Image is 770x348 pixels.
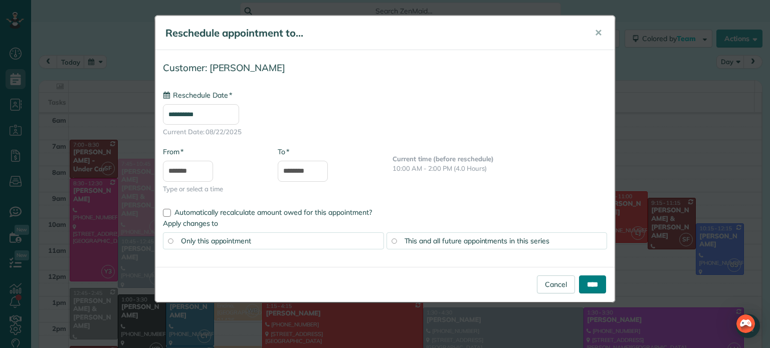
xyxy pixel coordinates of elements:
[393,164,607,173] p: 10:00 AM - 2:00 PM (4.0 Hours)
[595,27,602,39] span: ✕
[168,238,173,243] input: Only this appointment
[392,238,397,243] input: This and all future appointments in this series
[163,90,232,100] label: Reschedule Date
[163,218,607,228] label: Apply changes to
[163,127,607,137] span: Current Date: 08/22/2025
[405,236,549,245] span: This and all future appointments in this series
[163,184,263,194] span: Type or select a time
[181,236,251,245] span: Only this appointment
[163,63,607,73] h4: Customer: [PERSON_NAME]
[393,155,494,163] b: Current time (before reschedule)
[537,275,575,293] a: Cancel
[278,147,289,157] label: To
[163,147,183,157] label: From
[174,208,372,217] span: Automatically recalculate amount owed for this appointment?
[165,26,581,40] h5: Reschedule appointment to...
